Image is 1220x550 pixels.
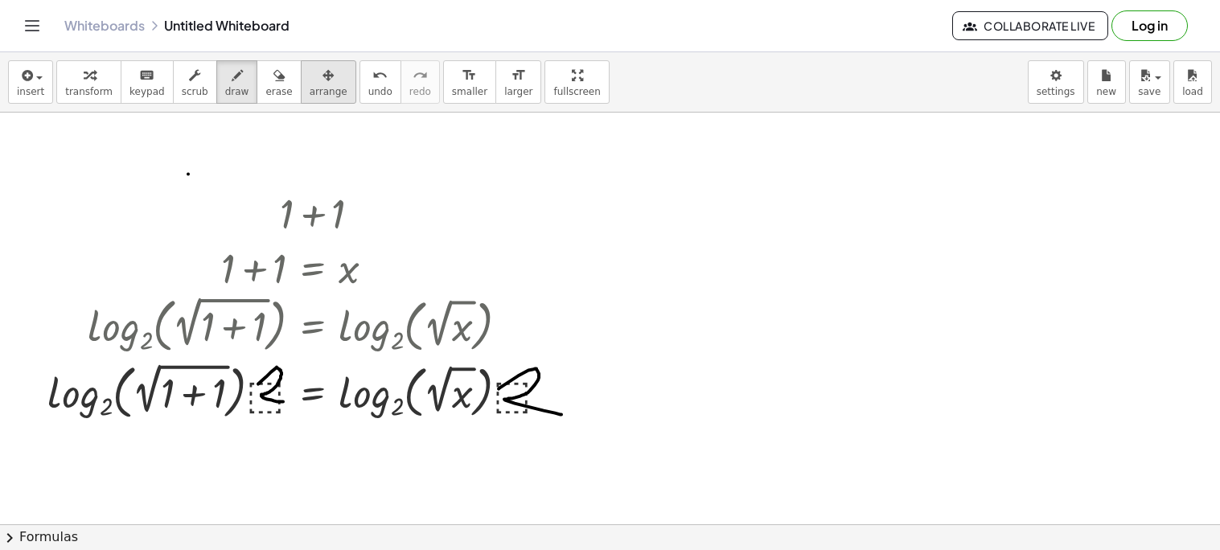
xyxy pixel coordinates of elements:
button: format_sizelarger [495,60,541,104]
button: Collaborate Live [952,11,1108,40]
i: undo [372,66,388,85]
span: save [1138,86,1160,97]
span: draw [225,86,249,97]
button: Log in [1111,10,1188,41]
button: draw [216,60,258,104]
span: smaller [452,86,487,97]
button: insert [8,60,53,104]
button: fullscreen [544,60,609,104]
a: Whiteboards [64,18,145,34]
button: format_sizesmaller [443,60,496,104]
i: format_size [462,66,477,85]
button: undoundo [359,60,401,104]
button: transform [56,60,121,104]
button: redoredo [401,60,440,104]
button: arrange [301,60,356,104]
span: arrange [310,86,347,97]
button: scrub [173,60,217,104]
span: load [1182,86,1203,97]
span: insert [17,86,44,97]
span: settings [1037,86,1075,97]
span: erase [265,86,292,97]
i: format_size [511,66,526,85]
i: keyboard [139,66,154,85]
button: Toggle navigation [19,13,45,39]
button: new [1087,60,1126,104]
span: keypad [129,86,165,97]
span: larger [504,86,532,97]
button: keyboardkeypad [121,60,174,104]
span: Collaborate Live [966,18,1095,33]
span: scrub [182,86,208,97]
button: erase [257,60,301,104]
span: transform [65,86,113,97]
span: fullscreen [553,86,600,97]
i: redo [413,66,428,85]
button: settings [1028,60,1084,104]
button: load [1173,60,1212,104]
span: new [1096,86,1116,97]
span: redo [409,86,431,97]
span: undo [368,86,392,97]
button: save [1129,60,1170,104]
